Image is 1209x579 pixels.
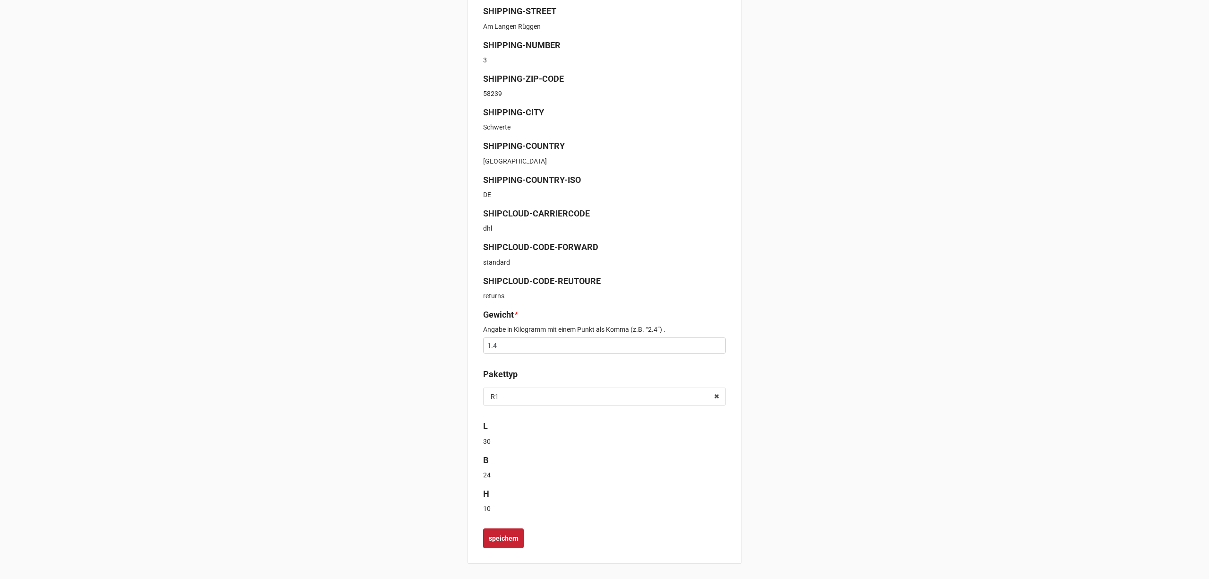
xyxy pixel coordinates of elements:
[483,489,489,499] b: H
[483,122,726,132] p: Schwerte
[483,89,726,98] p: 58239
[483,455,488,465] b: B
[483,504,726,513] p: 10
[483,107,544,117] b: SHIPPING-CITY
[483,55,726,65] p: 3
[483,368,518,381] label: Pakettyp
[483,74,564,84] b: SHIPPING-ZIP-CODE
[483,208,590,218] b: SHIPCLOUD-CARRIERCODE
[483,40,561,50] b: SHIPPING-NUMBER
[489,534,519,544] b: speichern
[483,190,726,199] p: DE
[483,141,565,151] b: SHIPPING-COUNTRY
[483,242,598,252] b: SHIPCLOUD-CODE-FORWARD
[483,276,601,286] b: SHIPCLOUD-CODE-REUTOURE
[483,528,524,548] button: speichern
[483,156,726,166] p: [GEOGRAPHIC_DATA]
[483,6,556,16] b: SHIPPING-STREET
[483,22,726,31] p: Am Langen Rüggen
[483,325,726,334] p: Angabe in Kilogramm mit einem Punkt als Komma (z.B. “2.4”) .
[483,291,726,301] p: returns
[483,470,726,480] p: 24
[483,421,488,431] b: L
[483,308,514,321] label: Gewicht
[483,437,726,446] p: 30
[483,175,581,185] b: SHIPPING-COUNTRY-ISO
[483,224,726,233] p: dhl
[491,393,499,400] div: R1
[483,258,726,267] p: standard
